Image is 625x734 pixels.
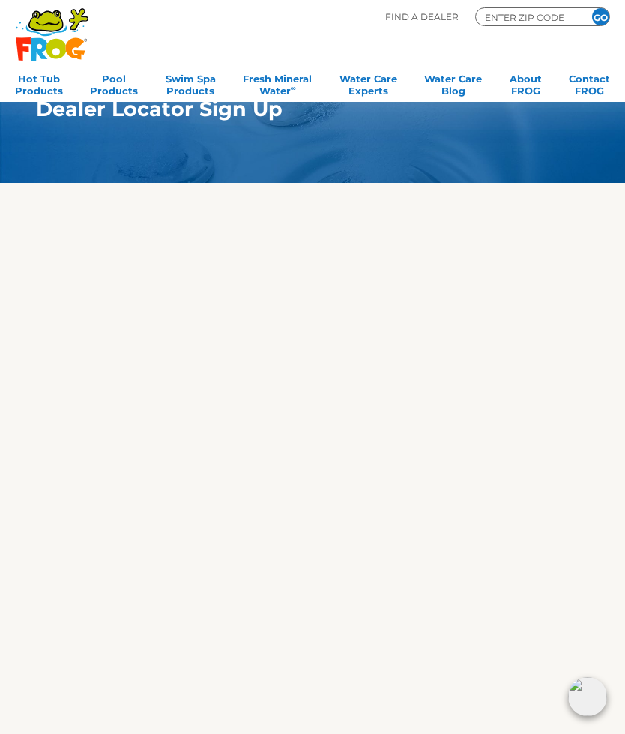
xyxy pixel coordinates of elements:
a: Fresh MineralWater∞ [243,68,312,98]
a: Hot TubProducts [15,68,63,98]
input: GO [592,8,609,25]
a: Water CareBlog [424,68,482,98]
a: ContactFROG [569,68,610,98]
h1: Dealer Locator Sign Up [36,97,552,121]
a: Water CareExperts [339,68,397,98]
sup: ∞ [291,84,296,92]
input: Zip Code Form [483,10,573,24]
p: Find A Dealer [385,7,459,26]
a: PoolProducts [90,68,138,98]
a: AboutFROG [510,68,542,98]
img: openIcon [568,677,607,716]
a: Swim SpaProducts [166,68,216,98]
